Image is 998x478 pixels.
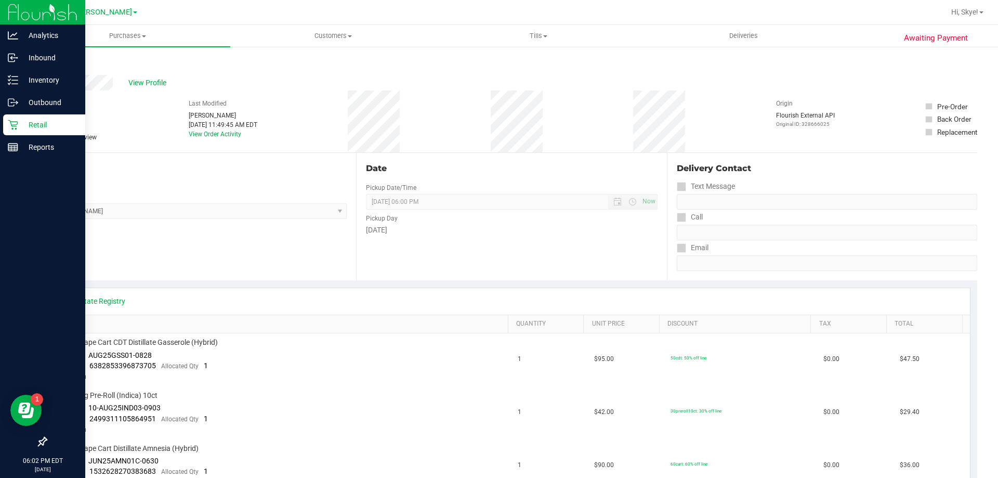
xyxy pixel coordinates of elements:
label: Origin [776,99,793,108]
p: Original ID: 328666025 [776,120,835,128]
div: [DATE] [366,225,657,236]
a: View Order Activity [189,131,241,138]
a: Customers [230,25,436,47]
span: FT 0.35g Pre-Roll (Indica) 10ct [60,391,157,401]
p: Reports [18,141,81,153]
span: JUN25AMN01C-0630 [88,457,159,465]
inline-svg: Analytics [8,30,18,41]
span: 1 [518,460,521,470]
a: Purchases [25,25,230,47]
span: $90.00 [594,460,614,470]
span: 1 [518,354,521,364]
span: $0.00 [823,460,839,470]
span: View Profile [128,77,170,88]
a: Discount [667,320,807,328]
p: Inventory [18,74,81,86]
span: Awaiting Payment [904,32,968,44]
input: Format: (999) 999-9999 [677,194,977,210]
div: Flourish External API [776,111,835,128]
a: Total [895,320,958,328]
a: Tax [819,320,883,328]
label: Text Message [677,179,735,194]
p: Retail [18,119,81,131]
span: $0.00 [823,354,839,364]
inline-svg: Reports [8,142,18,152]
span: 1 [518,407,521,417]
span: 10-AUG25IND03-0903 [88,404,161,412]
span: 2499311105864951 [89,415,156,423]
span: [PERSON_NAME] [75,8,132,17]
label: Pickup Day [366,214,398,223]
inline-svg: Outbound [8,97,18,108]
div: Replacement [937,127,977,137]
span: 6382853396873705 [89,361,156,370]
input: Format: (999) 999-9999 [677,225,977,240]
span: 1 [204,467,208,475]
div: Location [46,162,347,175]
label: Email [677,240,708,255]
span: 1 [204,361,208,370]
div: Pre-Order [937,101,968,112]
span: 30preroll10ct: 30% off line [671,408,721,414]
div: [PERSON_NAME] [189,111,257,120]
span: 1 [204,415,208,423]
inline-svg: Inventory [8,75,18,85]
span: AUG25GSS01-0828 [88,351,152,359]
span: Hi, Skye! [951,8,978,16]
iframe: Resource center unread badge [31,393,43,406]
span: Allocated Qty [161,363,199,370]
span: $95.00 [594,354,614,364]
span: $0.00 [823,407,839,417]
a: Deliveries [641,25,846,47]
p: Outbound [18,96,81,109]
span: Deliveries [715,31,772,41]
label: Pickup Date/Time [366,183,416,192]
span: 50cdt: 50% off line [671,355,706,360]
a: Quantity [516,320,580,328]
span: Customers [231,31,435,41]
p: Analytics [18,29,81,42]
span: $42.00 [594,407,614,417]
span: FT 1g Vape Cart CDT Distillate Gasserole (Hybrid) [60,338,218,347]
div: [DATE] 11:49:45 AM EDT [189,120,257,130]
a: SKU [61,320,504,328]
p: [DATE] [5,466,81,473]
span: $47.50 [900,354,920,364]
span: $36.00 [900,460,920,470]
div: Delivery Contact [677,162,977,175]
div: Back Order [937,114,971,124]
span: Allocated Qty [161,468,199,475]
a: Tills [436,25,641,47]
a: Unit Price [592,320,655,328]
inline-svg: Inbound [8,53,18,63]
iframe: Resource center [10,395,42,426]
span: $29.40 [900,407,920,417]
inline-svg: Retail [8,120,18,130]
label: Call [677,210,703,225]
span: 60cart: 60% off line [671,461,707,467]
div: Date [366,162,657,175]
label: Last Modified [189,99,227,108]
span: FT 1g Vape Cart Distillate Amnesia (Hybrid) [60,444,199,454]
span: 1532628270383683 [89,467,156,475]
a: View State Registry [63,296,125,306]
span: Purchases [25,31,230,41]
p: Inbound [18,51,81,64]
span: Tills [436,31,640,41]
span: Allocated Qty [161,416,199,423]
p: 06:02 PM EDT [5,456,81,466]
